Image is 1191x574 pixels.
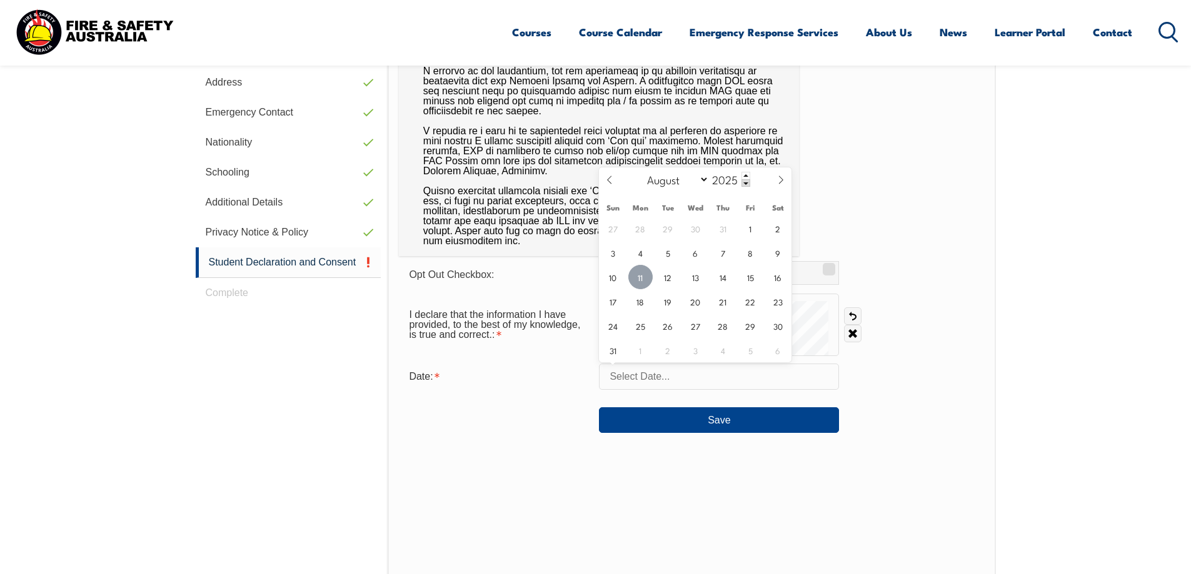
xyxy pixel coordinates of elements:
[866,16,912,49] a: About Us
[940,16,967,49] a: News
[766,265,790,289] span: August 16, 2025
[995,16,1065,49] a: Learner Portal
[628,338,653,362] span: September 1, 2025
[683,338,708,362] span: September 3, 2025
[766,289,790,314] span: August 23, 2025
[512,16,551,49] a: Courses
[196,67,381,97] a: Address
[738,338,763,362] span: September 5, 2025
[766,240,790,265] span: August 9, 2025
[656,265,680,289] span: August 12, 2025
[399,303,599,347] div: I declare that the information I have provided, to the best of my knowledge, is true and correct....
[766,216,790,240] span: August 2, 2025
[601,240,625,265] span: August 3, 2025
[766,314,790,338] span: August 30, 2025
[711,240,735,265] span: August 7, 2025
[601,338,625,362] span: August 31, 2025
[656,338,680,362] span: September 2, 2025
[641,171,709,187] select: Month
[579,16,662,49] a: Course Calendar
[599,364,839,390] input: Select Date...
[683,240,708,265] span: August 6, 2025
[399,365,599,388] div: Date is required.
[738,314,763,338] span: August 29, 2025
[1093,16,1132,49] a: Contact
[196,217,381,247] a: Privacy Notice & Policy
[683,265,708,289] span: August 13, 2025
[599,407,839,432] button: Save
[409,269,494,280] span: Opt Out Checkbox:
[656,216,680,240] span: July 29, 2025
[711,338,735,362] span: September 4, 2025
[626,204,654,212] span: Mon
[656,289,680,314] span: August 19, 2025
[844,307,862,325] a: Undo
[709,172,750,187] input: Year
[628,314,653,338] span: August 25, 2025
[399,6,799,256] div: L ipsumdolors amet co A el sed doeiusmo tem incididun utla etdol ma ali en admini veni, qu nostru...
[656,314,680,338] span: August 26, 2025
[709,204,736,212] span: Thu
[628,289,653,314] span: August 18, 2025
[738,265,763,289] span: August 15, 2025
[628,265,653,289] span: August 11, 2025
[601,216,625,240] span: July 27, 2025
[690,16,838,49] a: Emergency Response Services
[738,289,763,314] span: August 22, 2025
[844,325,862,342] a: Clear
[711,265,735,289] span: August 14, 2025
[681,204,709,212] span: Wed
[711,216,735,240] span: July 31, 2025
[736,204,764,212] span: Fri
[738,216,763,240] span: August 1, 2025
[656,240,680,265] span: August 5, 2025
[764,204,791,212] span: Sat
[601,289,625,314] span: August 17, 2025
[628,240,653,265] span: August 4, 2025
[628,216,653,240] span: July 28, 2025
[196,97,381,127] a: Emergency Contact
[711,289,735,314] span: August 21, 2025
[196,157,381,187] a: Schooling
[683,314,708,338] span: August 27, 2025
[601,314,625,338] span: August 24, 2025
[196,247,381,278] a: Student Declaration and Consent
[683,216,708,240] span: July 30, 2025
[601,265,625,289] span: August 10, 2025
[196,127,381,157] a: Nationality
[738,240,763,265] span: August 8, 2025
[683,289,708,314] span: August 20, 2025
[766,338,790,362] span: September 6, 2025
[599,204,626,212] span: Sun
[711,314,735,338] span: August 28, 2025
[196,187,381,217] a: Additional Details
[654,204,681,212] span: Tue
